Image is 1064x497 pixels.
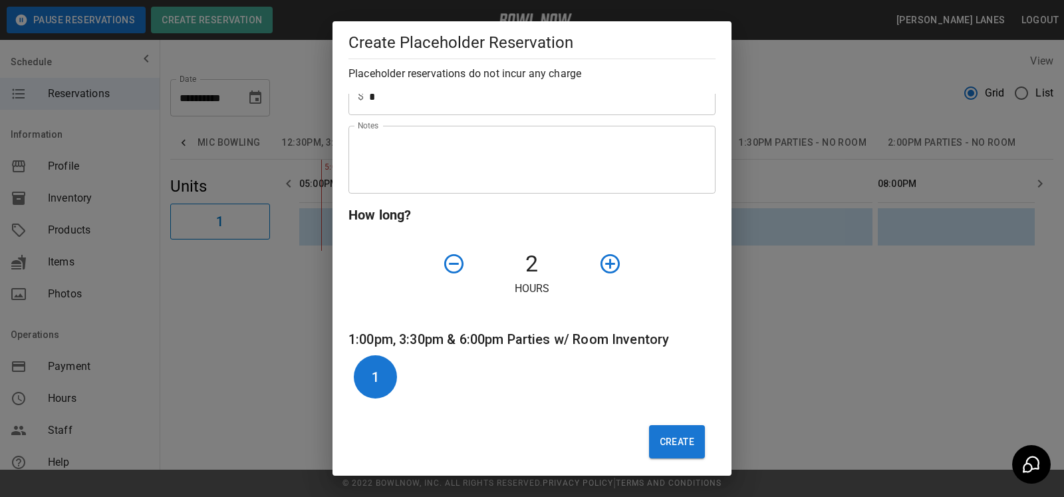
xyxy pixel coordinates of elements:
button: Create [649,425,705,458]
h6: How long? [348,204,716,226]
p: Hours [348,281,716,297]
h6: Placeholder reservations do not incur any charge [348,65,716,83]
h5: Create Placeholder Reservation [348,32,716,53]
h6: 1 [372,367,379,388]
h4: 2 [471,250,593,278]
button: 1 [354,355,397,399]
h6: 1:00pm, 3:30pm & 6:00pm Parties w/ Room Inventory [348,329,716,350]
p: $ [358,88,364,104]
